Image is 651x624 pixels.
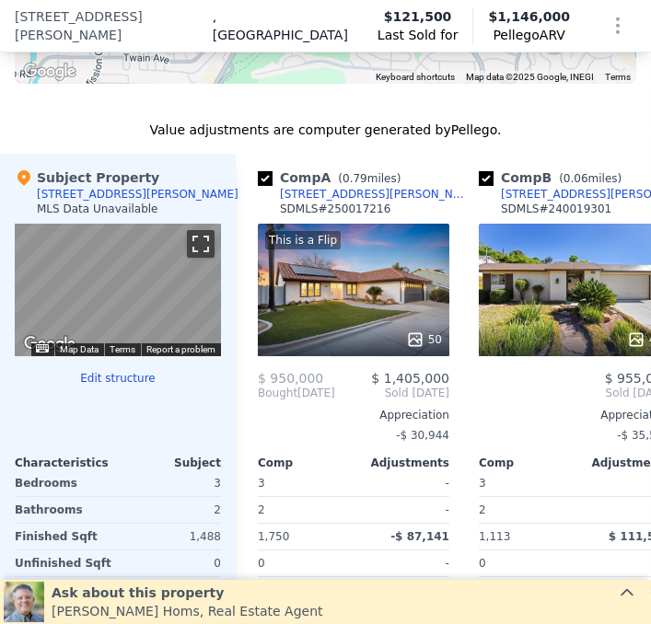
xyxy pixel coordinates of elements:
div: SDMLS # 240019301 [501,202,611,216]
div: [DATE] [258,386,335,400]
div: 2 [258,497,350,523]
div: Comp [258,456,354,470]
span: Map data ©2025 Google, INEGI [466,72,594,82]
a: Terms (opens in new tab) [605,72,631,82]
a: Report a problem [146,344,215,354]
div: Comp [479,456,575,470]
span: -$ 30,944 [396,429,449,442]
span: ( miles) [552,172,629,185]
span: $1,146,000 [488,9,570,24]
span: 1,113 [479,530,510,543]
div: Finished Sqft [15,524,114,549]
button: Show Options [599,7,636,44]
span: $ 950,000 [258,371,323,386]
button: Toggle fullscreen view [187,230,215,258]
div: Unfinished Sqft [15,550,114,576]
a: Open this area in Google Maps (opens a new window) [19,332,80,356]
div: Bedrooms [15,470,114,496]
div: 50 [406,330,442,349]
img: Joe Homs [4,582,44,622]
span: 1,750 [258,530,289,543]
div: This is a Flip [265,231,341,249]
div: Map [15,224,221,356]
div: Subject Property [15,168,159,187]
span: 0 [258,557,265,570]
div: MLS Data Unavailable [37,202,158,216]
button: Edit structure [15,371,221,386]
div: [PERSON_NAME] Homs , Real Estate Agent [52,602,323,620]
a: Open this area in Google Maps (opens a new window) [19,60,80,84]
div: - [357,470,449,496]
span: 0 [479,557,486,570]
span: 3 [479,477,486,490]
div: Characteristics [15,456,118,470]
a: Terms (opens in new tab) [110,344,135,354]
div: Lot Sqft [15,577,114,603]
img: Google [19,60,80,84]
div: 2 [479,497,571,523]
span: [STREET_ADDRESS][PERSON_NAME] [15,7,213,44]
span: 0.06 [564,172,588,185]
div: 1,488 [122,524,221,549]
button: Keyboard shortcuts [376,71,455,84]
div: 0 [122,550,221,576]
div: [STREET_ADDRESS][PERSON_NAME] [280,187,471,202]
div: 11,000 [122,577,221,603]
span: Bought [258,386,297,400]
div: Appreciation [258,408,449,422]
div: Comp B [479,168,629,187]
button: Keyboard shortcuts [36,344,49,352]
div: Comp A [258,168,408,187]
button: Map Data [60,343,99,356]
span: Pellego ARV [488,26,570,44]
div: Subject [118,456,221,470]
img: Google [19,332,80,356]
div: SDMLS # 250017216 [280,202,390,216]
span: 0.79 [343,172,367,185]
span: Last Sold for [378,26,459,44]
span: $121,500 [384,7,452,26]
div: Ask about this property [52,584,323,602]
div: Street View [15,224,221,356]
div: Bathrooms [15,497,114,523]
span: ( miles) [331,172,408,185]
div: 2 [122,497,221,523]
span: , [GEOGRAPHIC_DATA] [213,7,348,44]
span: $ 1,405,000 [371,371,449,386]
span: -$ 87,141 [390,530,449,543]
div: Adjustments [354,456,449,470]
span: 3 [258,477,265,490]
div: 3 [122,470,221,496]
div: [STREET_ADDRESS][PERSON_NAME] [37,187,238,202]
div: - [357,497,449,523]
div: - [357,550,449,576]
span: Sold [DATE] [335,386,449,400]
a: [STREET_ADDRESS][PERSON_NAME] [258,187,471,202]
